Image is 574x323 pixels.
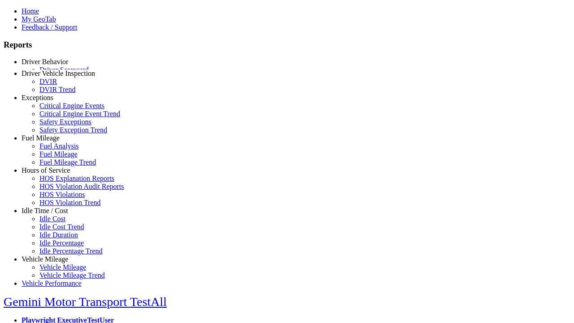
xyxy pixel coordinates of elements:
[22,70,95,77] a: Driver Vehicle Inspection
[39,263,86,271] a: Vehicle Mileage
[39,150,78,158] a: Fuel Mileage
[39,126,107,134] a: Safety Exception Trend
[39,118,91,126] a: Safety Exceptions
[22,94,53,101] a: Exceptions
[39,66,89,74] a: Driver Scorecard
[39,239,84,247] a: Idle Percentage
[39,142,79,150] a: Fuel Analysis
[22,166,70,174] a: Hours of Service
[39,247,102,255] a: Idle Percentage Trend
[4,40,570,50] h3: Reports
[39,271,105,279] a: Vehicle Mileage Trend
[22,23,77,31] a: Feedback / Support
[22,255,68,263] a: Vehicle Mileage
[39,199,101,206] a: HOS Violation Trend
[39,223,84,231] a: Idle Cost Trend
[39,78,57,85] a: DVIR
[22,58,68,65] a: Driver Behavior
[39,215,65,223] a: Idle Cost
[39,86,75,93] a: DVIR Trend
[22,15,56,23] a: My GeoTab
[39,191,85,198] a: HOS Violations
[39,110,120,118] a: Critical Engine Event Trend
[22,7,39,15] a: Home
[22,134,60,142] a: Fuel Mileage
[4,295,167,309] a: Gemini Motor Transport TestAll
[39,102,104,109] a: Critical Engine Events
[39,175,114,182] a: HOS Explanation Reports
[22,207,68,214] a: Idle Time / Cost
[39,158,96,166] a: Fuel Mileage Trend
[39,183,124,190] a: HOS Violation Audit Reports
[22,279,82,287] a: Vehicle Performance
[39,231,78,239] a: Idle Duration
